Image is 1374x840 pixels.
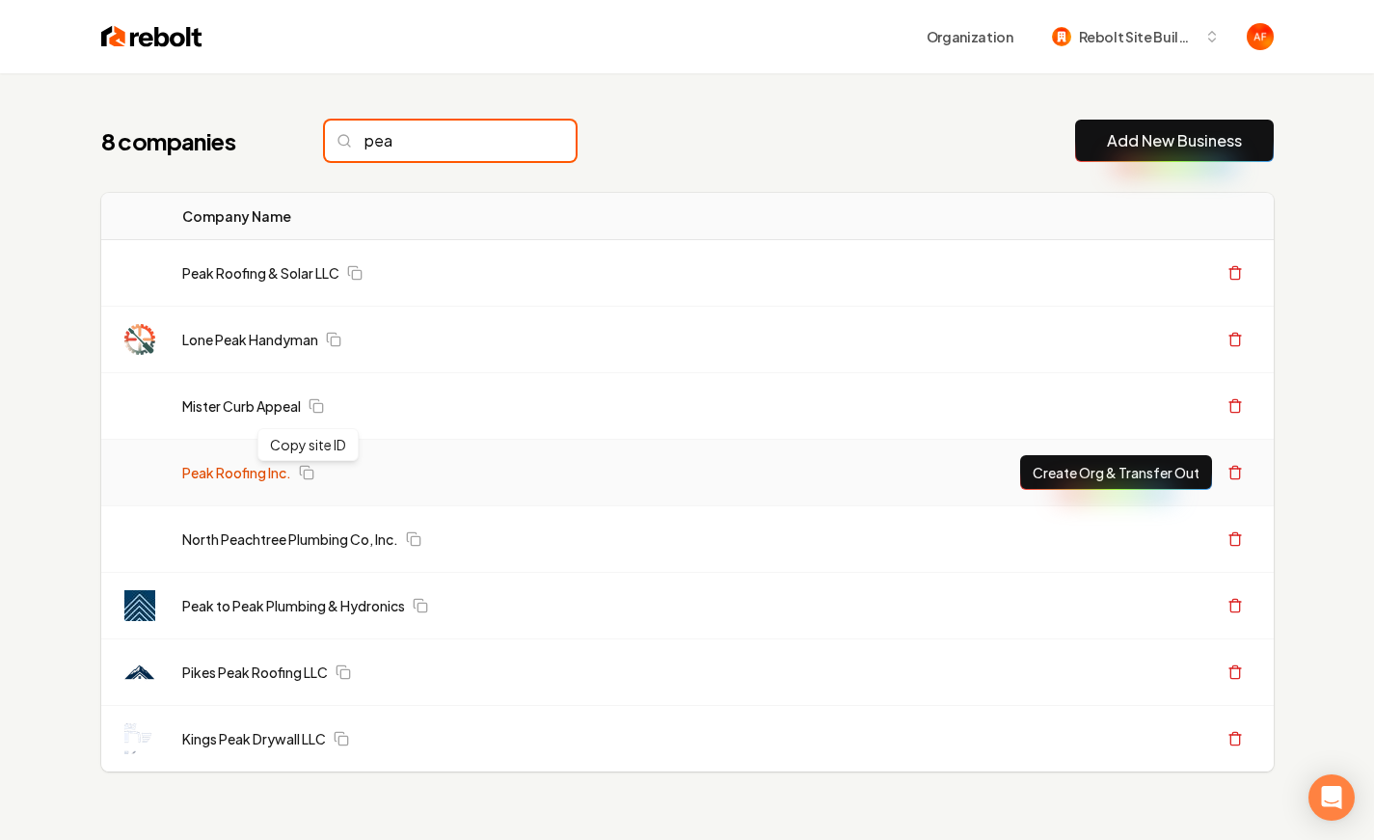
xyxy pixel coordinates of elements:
[182,529,398,549] a: North Peachtree Plumbing Co, Inc.
[1247,23,1274,50] button: Open user button
[1079,27,1197,47] span: Rebolt Site Builder
[1107,129,1242,152] a: Add New Business
[167,193,728,240] th: Company Name
[101,23,202,50] img: Rebolt Logo
[182,663,328,682] a: Pikes Peak Roofing LLC
[325,121,576,161] input: Search...
[270,435,346,454] p: Copy site ID
[182,396,301,416] a: Mister Curb Appeal
[124,723,155,754] img: Kings Peak Drywall LLC logo
[124,590,155,621] img: Peak to Peak Plumbing & Hydronics logo
[1247,23,1274,50] img: Avan Fahimi
[1075,120,1274,162] button: Add New Business
[1052,27,1071,46] img: Rebolt Site Builder
[124,324,155,355] img: Lone Peak Handyman logo
[182,729,326,748] a: Kings Peak Drywall LLC
[182,463,291,482] a: Peak Roofing Inc.
[101,125,286,156] h1: 8 companies
[1308,774,1355,821] div: Open Intercom Messenger
[1020,455,1212,490] button: Create Org & Transfer Out
[182,330,318,349] a: Lone Peak Handyman
[124,657,155,688] img: Pikes Peak Roofing LLC logo
[182,263,339,283] a: Peak Roofing & Solar LLC
[182,596,405,615] a: Peak to Peak Plumbing & Hydronics
[915,19,1025,54] button: Organization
